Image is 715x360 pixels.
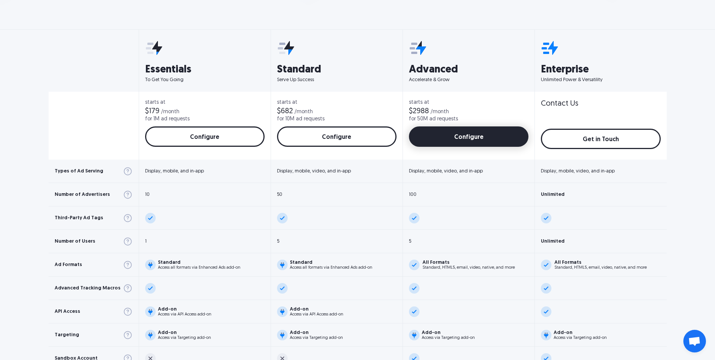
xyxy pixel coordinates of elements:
div: Access all formats via Enhanced Ads add-on [158,266,240,270]
h3: Advanced [409,65,528,75]
div: Advanced Tracking Macros [55,286,121,291]
p: Serve Up Success [277,77,397,83]
p: Unlimited Power & Versatility [541,77,660,83]
div: Access via API Access add-on [290,312,343,317]
div: for 1M ad requests [145,117,190,122]
div: Access via Targeting add-on [422,336,475,340]
div: 50 [277,192,282,197]
div: Add-on [158,330,211,335]
div: $179 [145,108,159,115]
div: Display, mobile, video, and in-app [409,169,483,174]
a: Configure [145,126,265,147]
div: Access via Targeting add-on [290,336,343,340]
div: Add-on [290,330,343,335]
div: Access via API Access add-on [158,312,211,317]
div: Number of Advertisers [55,192,110,197]
a: Get in Touch [541,129,660,149]
a: Configure [277,126,397,147]
div: Ad Formats [55,262,82,267]
div: Number of Users [55,239,95,244]
div: Access all formats via Enhanced Ads add-on [290,266,372,270]
div: Contact Us [541,100,578,108]
div: Standard [290,260,372,265]
p: To Get You Going [145,77,265,83]
div: Standard, HTML5, email, video, native, and more [554,266,647,270]
a: Configure [409,126,528,147]
div: $2988 [409,108,429,115]
h3: Enterprise [541,65,660,75]
div: Third-Party Ad Tags [55,215,103,220]
div: Standard, HTML5, email, video, native, and more [423,266,515,270]
h3: Essentials [145,65,265,75]
div: Standard [158,260,240,265]
div: Add-on [422,330,475,335]
div: Unlimited [541,192,565,197]
div: Display, mobile, video, and in-app [277,169,351,174]
p: Accelerate & Grow [409,77,528,83]
div: Targeting [55,332,79,337]
div: $682 [277,108,293,115]
div: /month [430,109,449,115]
div: Access via Targeting add-on [158,336,211,340]
div: starts at [409,100,528,105]
div: for 10M ad requests [277,117,325,122]
div: /month [161,109,179,115]
div: starts at [277,100,397,105]
div: Access via Targeting add-on [554,336,607,340]
div: API Access [55,309,80,314]
div: Types of Ad Serving [55,169,103,174]
div: All Formats [554,260,647,265]
div: 100 [409,192,416,197]
div: Display, mobile, video, and in-app [541,169,615,174]
div: Add-on [290,307,343,312]
div: Open chat [683,330,706,352]
div: 5 [277,239,279,244]
div: 10 [145,192,150,197]
h3: Standard [277,65,397,75]
div: Add-on [158,307,211,312]
div: Add-on [554,330,607,335]
div: All Formats [423,260,515,265]
div: Unlimited [541,239,565,244]
div: 1 [145,239,147,244]
div: /month [294,109,313,115]
div: 5 [409,239,411,244]
div: for 50M ad requests [409,117,458,122]
div: Display, mobile, and in-app [145,169,204,174]
div: starts at [145,100,265,105]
